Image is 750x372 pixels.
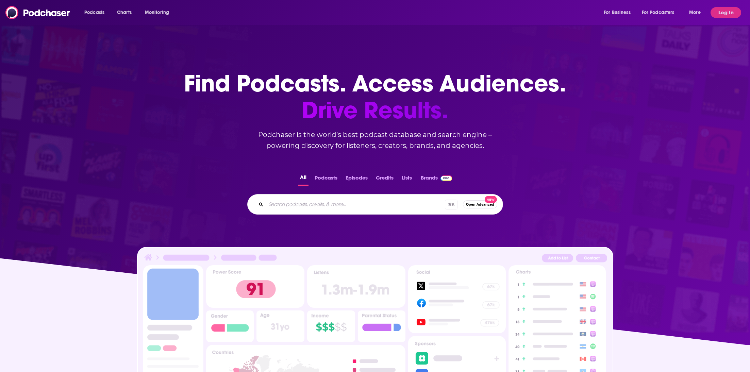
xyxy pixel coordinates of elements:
[307,310,355,342] img: Podcast Insights Income
[440,175,452,181] img: Podchaser Pro
[143,253,607,265] img: Podcast Insights Header
[80,7,113,18] button: open menu
[298,173,309,186] button: All
[145,8,169,17] span: Monitoring
[684,7,709,18] button: open menu
[711,7,741,18] button: Log In
[599,7,639,18] button: open menu
[637,7,684,18] button: open menu
[421,173,452,186] a: BrandsPodchaser Pro
[140,7,178,18] button: open menu
[642,8,674,17] span: For Podcasters
[84,8,104,17] span: Podcasts
[374,173,396,186] button: Credits
[239,129,511,151] h2: Podchaser is the world’s best podcast database and search engine – powering discovery for listene...
[266,199,445,210] input: Search podcasts, credits, & more...
[604,8,631,17] span: For Business
[5,6,71,19] img: Podchaser - Follow, Share and Rate Podcasts
[344,173,370,186] button: Episodes
[307,265,405,308] img: Podcast Insights Listens
[445,200,457,209] span: ⌘ K
[206,310,254,342] img: Podcast Insights Gender
[400,173,414,186] button: Lists
[247,194,503,215] div: Search podcasts, credits, & more...
[113,7,136,18] a: Charts
[184,97,566,124] span: Drive Results.
[463,200,497,208] button: Open AdvancedNew
[358,310,406,342] img: Podcast Insights Parental Status
[184,70,566,124] h1: Find Podcasts. Access Audiences.
[466,203,494,206] span: Open Advanced
[689,8,701,17] span: More
[408,265,505,333] img: Podcast Socials
[206,265,304,308] img: Podcast Insights Power score
[117,8,132,17] span: Charts
[313,173,339,186] button: Podcasts
[256,310,304,342] img: Podcast Insights Age
[485,196,497,203] span: New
